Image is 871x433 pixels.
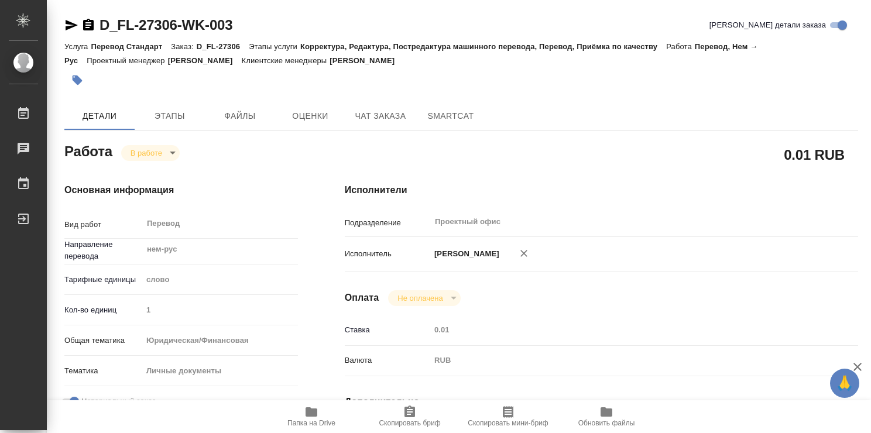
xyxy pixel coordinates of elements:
div: Юридическая/Финансовая [142,331,298,350]
span: Обновить файлы [578,419,635,427]
p: [PERSON_NAME] [430,248,499,260]
h4: Исполнители [345,183,858,197]
button: Скопировать мини-бриф [459,400,557,433]
button: Добавить тэг [64,67,90,93]
span: Нотариальный заказ [81,396,156,407]
span: 🙏 [835,371,855,396]
p: Общая тематика [64,335,142,346]
div: В работе [121,145,180,161]
p: Направление перевода [64,239,142,262]
button: 🙏 [830,369,859,398]
div: RUB [430,350,815,370]
p: Тематика [64,365,142,377]
div: В работе [388,290,460,306]
p: Работа [666,42,695,51]
p: Перевод Стандарт [91,42,171,51]
span: SmartCat [423,109,479,123]
p: Клиентские менеджеры [242,56,330,65]
button: В работе [127,148,166,158]
button: Скопировать бриф [361,400,459,433]
span: Файлы [212,109,268,123]
div: слово [142,270,298,290]
input: Пустое поле [430,321,815,338]
h4: Дополнительно [345,395,858,409]
p: Тарифные единицы [64,274,142,286]
p: Вид работ [64,219,142,231]
span: Папка на Drive [287,419,335,427]
span: Чат заказа [352,109,409,123]
p: Кол-во единиц [64,304,142,316]
p: Валюта [345,355,430,366]
p: Ставка [345,324,430,336]
span: Оценки [282,109,338,123]
button: Скопировать ссылку [81,18,95,32]
p: Услуга [64,42,91,51]
p: [PERSON_NAME] [330,56,403,65]
p: Исполнитель [345,248,430,260]
h2: 0.01 RUB [784,145,845,164]
h4: Основная информация [64,183,298,197]
input: Пустое поле [142,301,298,318]
p: [PERSON_NAME] [168,56,242,65]
div: Личные документы [142,361,298,381]
h2: Работа [64,140,112,161]
button: Папка на Drive [262,400,361,433]
span: Скопировать мини-бриф [468,419,548,427]
button: Удалить исполнителя [511,240,537,266]
p: Подразделение [345,217,430,229]
p: Корректура, Редактура, Постредактура машинного перевода, Перевод, Приёмка по качеству [300,42,666,51]
p: D_FL-27306 [197,42,249,51]
button: Скопировать ссылку для ЯМессенджера [64,18,78,32]
p: Заказ: [171,42,196,51]
span: Скопировать бриф [379,419,440,427]
span: [PERSON_NAME] детали заказа [709,19,826,31]
p: Проектный менеджер [87,56,167,65]
p: Этапы услуги [249,42,300,51]
h4: Оплата [345,291,379,305]
span: Детали [71,109,128,123]
a: D_FL-27306-WK-003 [100,17,232,33]
button: Обновить файлы [557,400,656,433]
button: Не оплачена [394,293,446,303]
span: Этапы [142,109,198,123]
